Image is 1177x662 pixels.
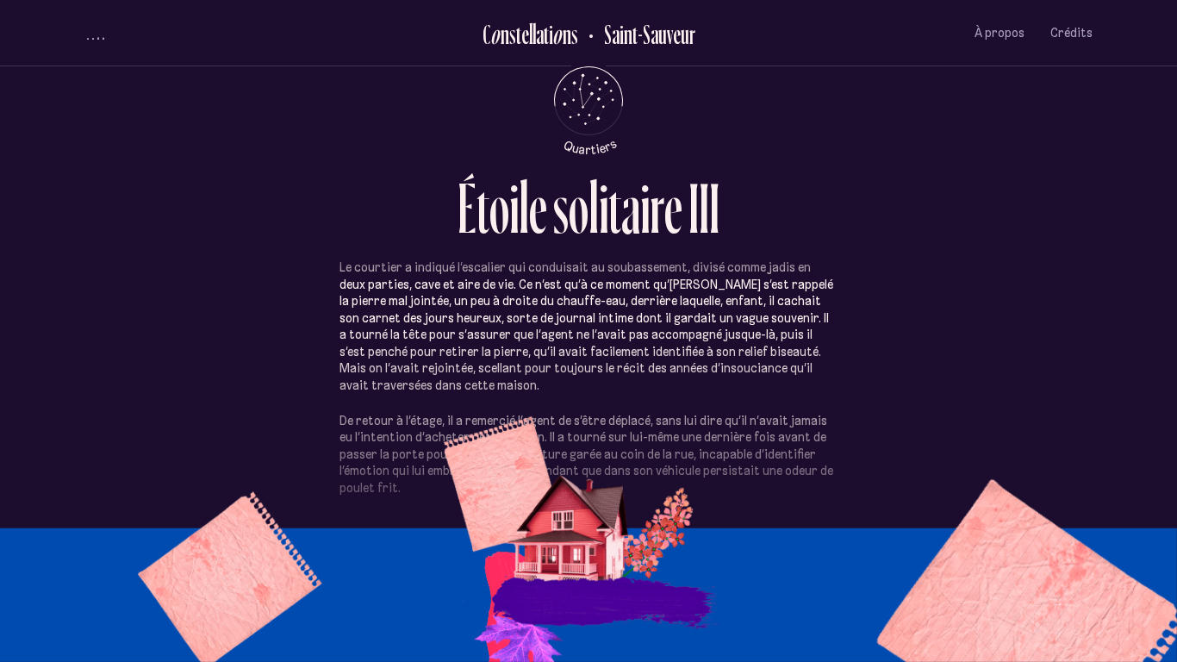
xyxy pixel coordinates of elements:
[563,20,571,48] div: n
[569,172,588,244] div: o
[501,20,509,48] div: n
[458,172,476,244] div: É
[608,172,621,244] div: t
[561,135,619,157] tspan: Quartiers
[490,20,501,48] div: o
[553,172,569,244] div: s
[650,172,664,244] div: r
[664,172,682,244] div: e
[975,26,1024,41] span: À propos
[532,20,536,48] div: l
[529,172,547,244] div: e
[571,20,578,48] div: s
[640,172,650,244] div: i
[339,259,838,394] p: Le courtier a indiqué l’escalier qui conduisait au soubassement, divisé comme jadis en deux parti...
[699,172,709,244] div: I
[509,20,516,48] div: s
[539,66,639,155] button: Retour au menu principal
[552,20,563,48] div: o
[591,20,695,48] h2: Saint-Sauveur
[84,24,107,42] button: volume audio
[516,20,521,48] div: t
[621,172,640,244] div: a
[519,172,529,244] div: l
[529,20,532,48] div: l
[509,172,519,244] div: i
[521,20,529,48] div: e
[476,172,489,244] div: t
[544,20,549,48] div: t
[578,19,695,47] button: Retour au Quartier
[483,20,490,48] div: C
[489,172,509,244] div: o
[339,413,838,497] p: De retour à l’étage, il a remercié l’agent de s’être déplacé, sans lui dire qu’il n’avait jamais ...
[588,172,599,244] div: l
[549,20,553,48] div: i
[1050,13,1093,53] button: Crédits
[1050,26,1093,41] span: Crédits
[536,20,544,48] div: a
[599,172,608,244] div: i
[688,172,699,244] div: I
[975,13,1024,53] button: À propos
[709,172,719,244] div: I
